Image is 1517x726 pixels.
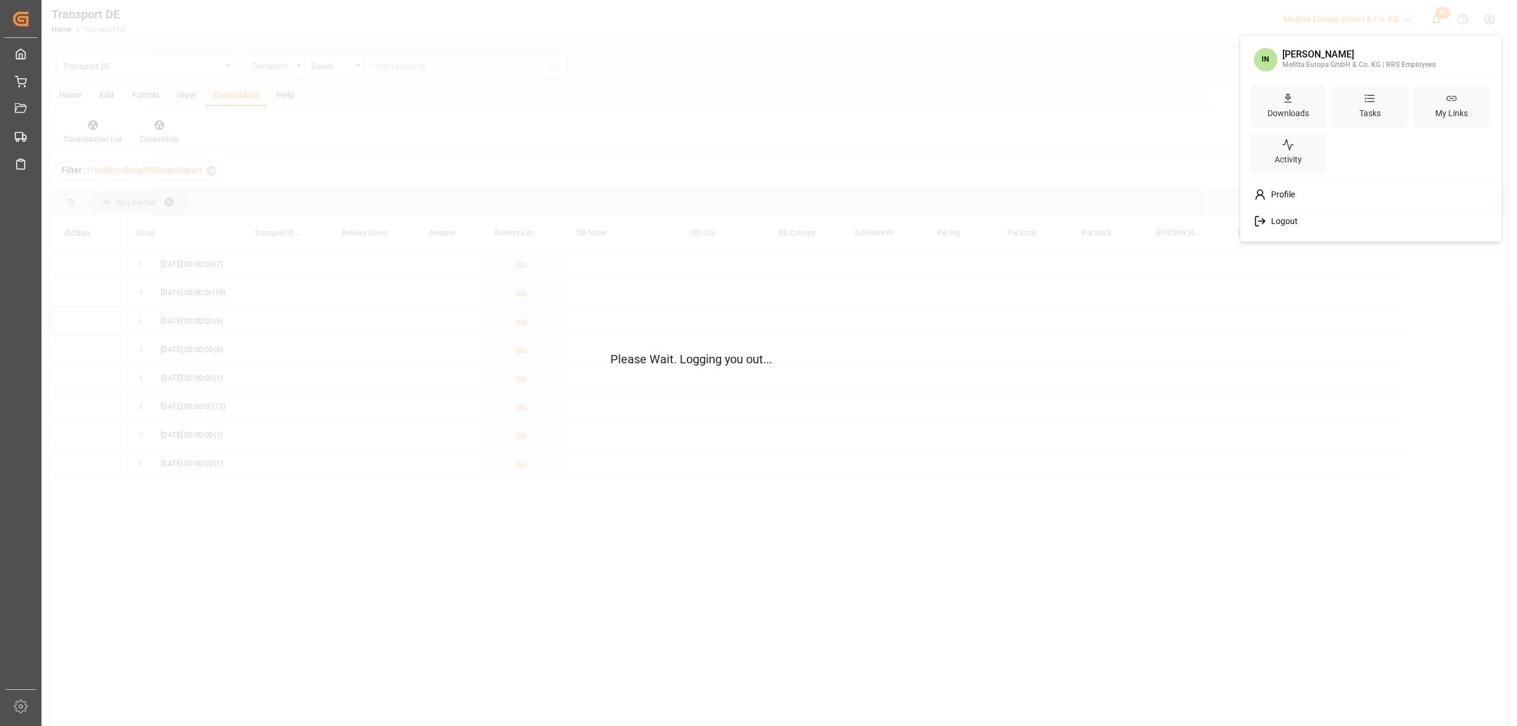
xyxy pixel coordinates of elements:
[610,350,907,368] p: Please Wait. Logging you out...
[1266,190,1295,200] span: Profile
[1254,47,1278,71] span: IN
[1282,59,1436,70] div: Melitta Europa GmbH & Co. KG | RRS Employees
[1266,216,1298,227] span: Logout
[1433,104,1470,121] div: My Links
[1357,104,1383,121] div: Tasks
[1282,49,1436,60] div: [PERSON_NAME]
[1272,151,1304,168] div: Activity
[1265,104,1311,121] div: Downloads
